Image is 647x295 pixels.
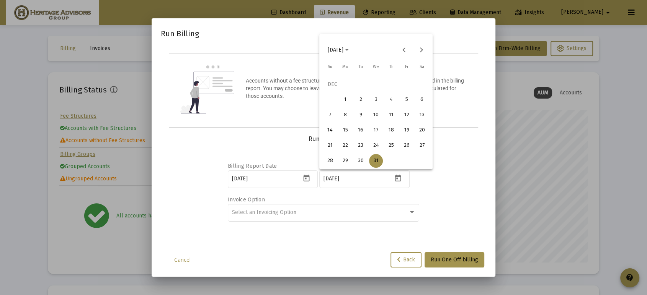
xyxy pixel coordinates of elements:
[414,123,430,138] button: 2025-12-20
[389,64,394,69] span: Th
[353,153,368,169] button: 2025-12-30
[384,108,398,122] div: 11
[413,42,429,58] button: Next month
[400,108,413,122] div: 12
[338,123,353,138] button: 2025-12-15
[338,154,352,168] div: 29
[353,123,368,138] button: 2025-12-16
[342,64,348,69] span: Mo
[323,108,337,122] div: 7
[353,92,368,107] button: 2025-12-02
[354,93,368,107] div: 2
[414,107,430,123] button: 2025-12-13
[323,139,337,152] div: 21
[338,139,352,152] div: 22
[368,153,384,169] button: 2025-12-31
[354,123,368,137] div: 16
[414,92,430,107] button: 2025-12-06
[338,93,352,107] div: 1
[399,138,414,153] button: 2025-12-26
[353,107,368,123] button: 2025-12-09
[369,93,383,107] div: 3
[369,108,383,122] div: 10
[400,123,413,137] div: 19
[368,138,384,153] button: 2025-12-24
[323,154,337,168] div: 28
[368,123,384,138] button: 2025-12-17
[369,123,383,137] div: 17
[322,123,338,138] button: 2025-12-14
[322,107,338,123] button: 2025-12-07
[338,123,352,137] div: 15
[400,139,413,152] div: 26
[323,123,337,137] div: 14
[384,123,398,137] div: 18
[400,93,413,107] div: 5
[405,64,408,69] span: Fr
[338,107,353,123] button: 2025-12-08
[354,108,368,122] div: 9
[415,139,429,152] div: 27
[321,42,355,58] button: Choose month and year
[399,107,414,123] button: 2025-12-12
[354,154,368,168] div: 30
[384,92,399,107] button: 2025-12-04
[420,64,424,69] span: Sa
[338,92,353,107] button: 2025-12-01
[399,92,414,107] button: 2025-12-05
[369,154,383,168] div: 31
[399,123,414,138] button: 2025-12-19
[327,47,343,53] span: [DATE]
[368,92,384,107] button: 2025-12-03
[415,123,429,137] div: 20
[384,107,399,123] button: 2025-12-11
[338,138,353,153] button: 2025-12-22
[354,139,368,152] div: 23
[373,64,379,69] span: We
[396,42,412,58] button: Previous month
[359,64,363,69] span: Tu
[415,108,429,122] div: 13
[338,153,353,169] button: 2025-12-29
[415,93,429,107] div: 6
[322,153,338,169] button: 2025-12-28
[322,138,338,153] button: 2025-12-21
[328,64,332,69] span: Su
[414,138,430,153] button: 2025-12-27
[384,123,399,138] button: 2025-12-18
[353,138,368,153] button: 2025-12-23
[322,77,430,92] td: DEC
[368,107,384,123] button: 2025-12-10
[384,138,399,153] button: 2025-12-25
[338,108,352,122] div: 8
[369,139,383,152] div: 24
[384,93,398,107] div: 4
[384,139,398,152] div: 25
